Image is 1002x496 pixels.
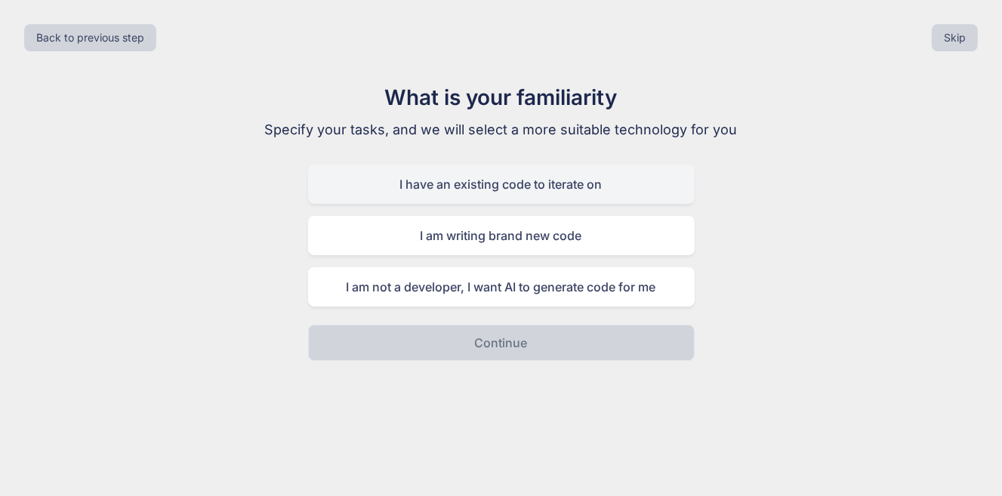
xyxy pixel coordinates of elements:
button: Skip [932,24,978,51]
div: I am not a developer, I want AI to generate code for me [308,267,695,307]
button: Continue [308,325,695,361]
button: Back to previous step [24,24,156,51]
p: Specify your tasks, and we will select a more suitable technology for you [248,119,755,140]
h1: What is your familiarity [248,82,755,113]
div: I am writing brand new code [308,216,695,255]
p: Continue [475,334,528,352]
div: I have an existing code to iterate on [308,165,695,204]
